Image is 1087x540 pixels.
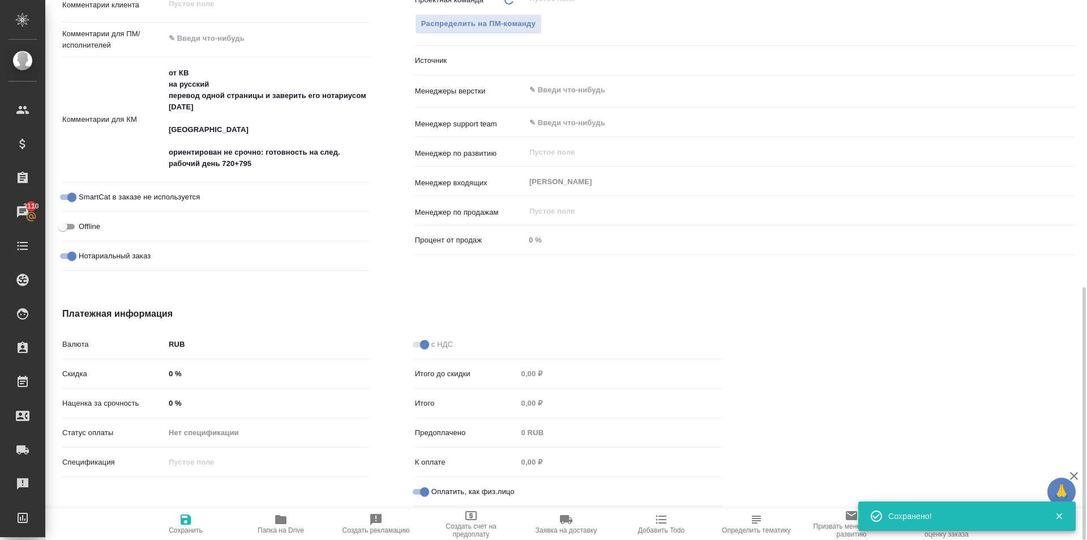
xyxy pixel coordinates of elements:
input: Пустое поле [165,454,370,470]
span: 🙏 [1052,480,1071,504]
a: 3110 [3,198,42,226]
input: Пустое поле [517,395,722,411]
p: Комментарии для ПМ/исполнителей [62,28,165,51]
h4: Платежная информация [62,307,722,321]
p: Менеджер по продажам [415,207,525,218]
p: Менеджер support team [415,118,525,130]
p: Статус оплаты [62,427,165,439]
div: Сохранено! [888,511,1038,522]
p: К оплате [415,457,517,468]
textarea: от КВ на русский перевод одной страницы и заверить его нотариусом [DATE] [GEOGRAPHIC_DATA] ориент... [165,63,370,173]
span: Папка на Drive [258,526,304,534]
span: Призвать менеджера по развитию [811,522,892,538]
button: Заявка на доставку [519,508,614,540]
div: Нет спецификации [165,423,370,443]
span: Оплатить, как физ.лицо [431,486,515,498]
p: Процент от продаж [415,235,525,246]
p: Скидка [62,368,165,380]
button: Добавить Todo [614,508,709,540]
button: Определить тематику [709,508,804,540]
span: Создать рекламацию [343,526,410,534]
span: Заявка на доставку [536,526,597,534]
p: Менеджер входящих [415,177,525,189]
span: Нотариальный заказ [79,250,151,262]
p: Комментарии для КМ [62,114,165,125]
input: Пустое поле [528,145,1048,159]
button: Open [1068,122,1071,124]
p: Источник [415,55,525,66]
input: ✎ Введи что-нибудь [528,83,1033,97]
input: Пустое поле [525,232,1075,248]
p: Валюта [62,339,165,350]
button: 🙏 [1047,478,1076,506]
div: ​ [525,51,1075,70]
button: Закрыть [1047,511,1071,521]
span: с НДС [431,339,453,350]
span: Сохранить [169,526,203,534]
p: Итого [415,398,517,409]
input: ✎ Введи что-нибудь [528,116,1033,129]
button: Папка на Drive [233,508,328,540]
input: Пустое поле [517,454,722,470]
p: Менеджер по развитию [415,148,525,159]
span: SmartCat в заказе не используется [79,192,200,203]
p: Наценка за срочность [62,398,165,409]
p: Предоплачено [415,427,517,439]
button: Призвать менеджера по развитию [804,508,899,540]
p: Итого до скидки [415,368,517,380]
button: Распределить на ПМ-команду [415,14,542,34]
p: Спецификация [62,457,165,468]
span: Распределить на ПМ-команду [421,18,536,31]
input: Пустое поле [528,204,1048,218]
span: Добавить Todo [638,526,684,534]
input: ✎ Введи что-нибудь [165,395,370,411]
button: Создать счет на предоплату [423,508,519,540]
span: Offline [79,221,100,232]
span: Создать счет на предоплату [430,522,512,538]
button: Open [1068,89,1071,91]
span: Определить тематику [722,526,790,534]
div: RUB [165,335,370,354]
span: 3110 [16,201,45,212]
input: Пустое поле [517,424,722,441]
button: Создать рекламацию [328,508,423,540]
input: ✎ Введи что-нибудь [165,365,370,382]
button: Сохранить [138,508,233,540]
input: Пустое поле [517,365,722,382]
p: Менеджеры верстки [415,86,525,97]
